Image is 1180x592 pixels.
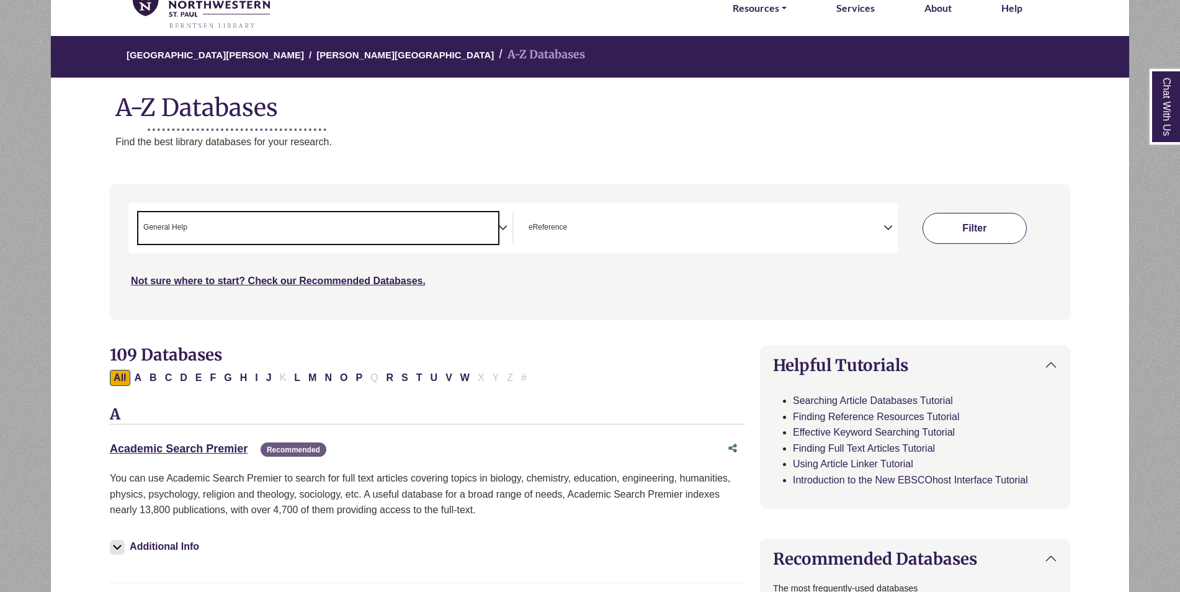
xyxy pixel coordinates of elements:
[321,370,336,386] button: Filter Results N
[127,48,304,60] a: [GEOGRAPHIC_DATA][PERSON_NAME]
[529,222,567,233] span: eReference
[110,470,745,518] p: You can use Academic Search Premier to search for full text articles covering topics in biology, ...
[413,370,426,386] button: Filter Results T
[110,538,203,555] button: Additional Info
[442,370,456,386] button: Filter Results V
[115,134,1129,150] p: Find the best library databases for your research.
[336,370,351,386] button: Filter Results O
[110,184,1070,320] nav: Search filters
[50,35,1129,78] nav: breadcrumb
[305,370,320,386] button: Filter Results M
[51,84,1129,122] h1: A-Z Databases
[143,222,187,233] span: General Help
[793,475,1028,485] a: Introduction to the New EBSCOhost Interface Tutorial
[110,406,745,424] h3: A
[793,427,955,437] a: Effective Keyword Searching Tutorial
[524,222,567,233] li: eReference
[352,370,366,386] button: Filter Results P
[110,442,248,455] a: Academic Search Premier
[138,222,187,233] li: General Help
[206,370,220,386] button: Filter Results F
[192,370,206,386] button: Filter Results E
[190,224,195,234] textarea: Search
[720,437,745,460] button: Share this database
[570,224,575,234] textarea: Search
[761,539,1070,578] button: Recommended Databases
[176,370,191,386] button: Filter Results D
[793,443,935,454] a: Finding Full Text Articles Tutorial
[251,370,261,386] button: Filter Results I
[398,370,412,386] button: Filter Results S
[793,459,913,469] a: Using Article Linker Tutorial
[457,370,473,386] button: Filter Results W
[110,344,222,365] span: 109 Databases
[261,442,326,457] span: Recommended
[131,276,426,286] a: Not sure where to start? Check our Recommended Databases.
[110,370,130,386] button: All
[316,48,494,60] a: [PERSON_NAME][GEOGRAPHIC_DATA]
[494,46,585,64] li: A-Z Databases
[427,370,442,386] button: Filter Results U
[110,372,532,382] div: Alpha-list to filter by first letter of database name
[161,370,176,386] button: Filter Results C
[761,346,1070,385] button: Helpful Tutorials
[923,213,1027,244] button: Submit for Search Results
[236,370,251,386] button: Filter Results H
[383,370,398,386] button: Filter Results R
[146,370,161,386] button: Filter Results B
[290,370,304,386] button: Filter Results L
[793,411,960,422] a: Finding Reference Resources Tutorial
[793,395,953,406] a: Searching Article Databases Tutorial
[131,370,146,386] button: Filter Results A
[220,370,235,386] button: Filter Results G
[262,370,275,386] button: Filter Results J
